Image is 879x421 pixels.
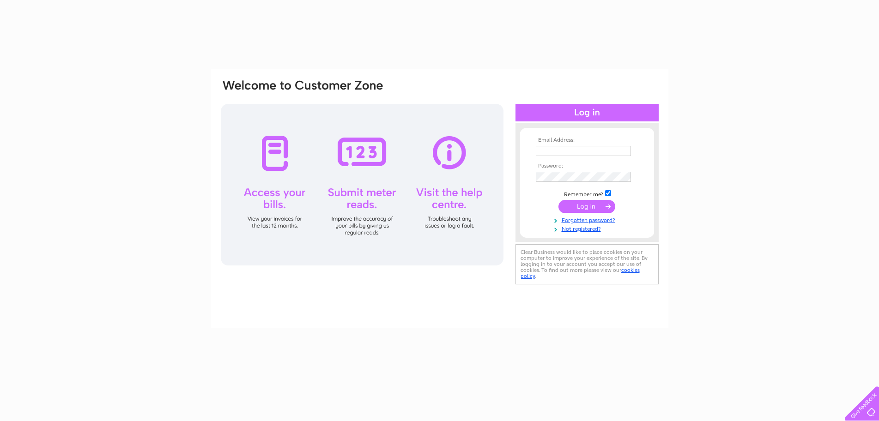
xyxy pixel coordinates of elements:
th: Email Address: [533,137,641,144]
a: Not registered? [536,224,641,233]
a: Forgotten password? [536,215,641,224]
a: cookies policy [521,267,640,279]
input: Submit [558,200,615,213]
th: Password: [533,163,641,169]
td: Remember me? [533,189,641,198]
div: Clear Business would like to place cookies on your computer to improve your experience of the sit... [515,244,659,284]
